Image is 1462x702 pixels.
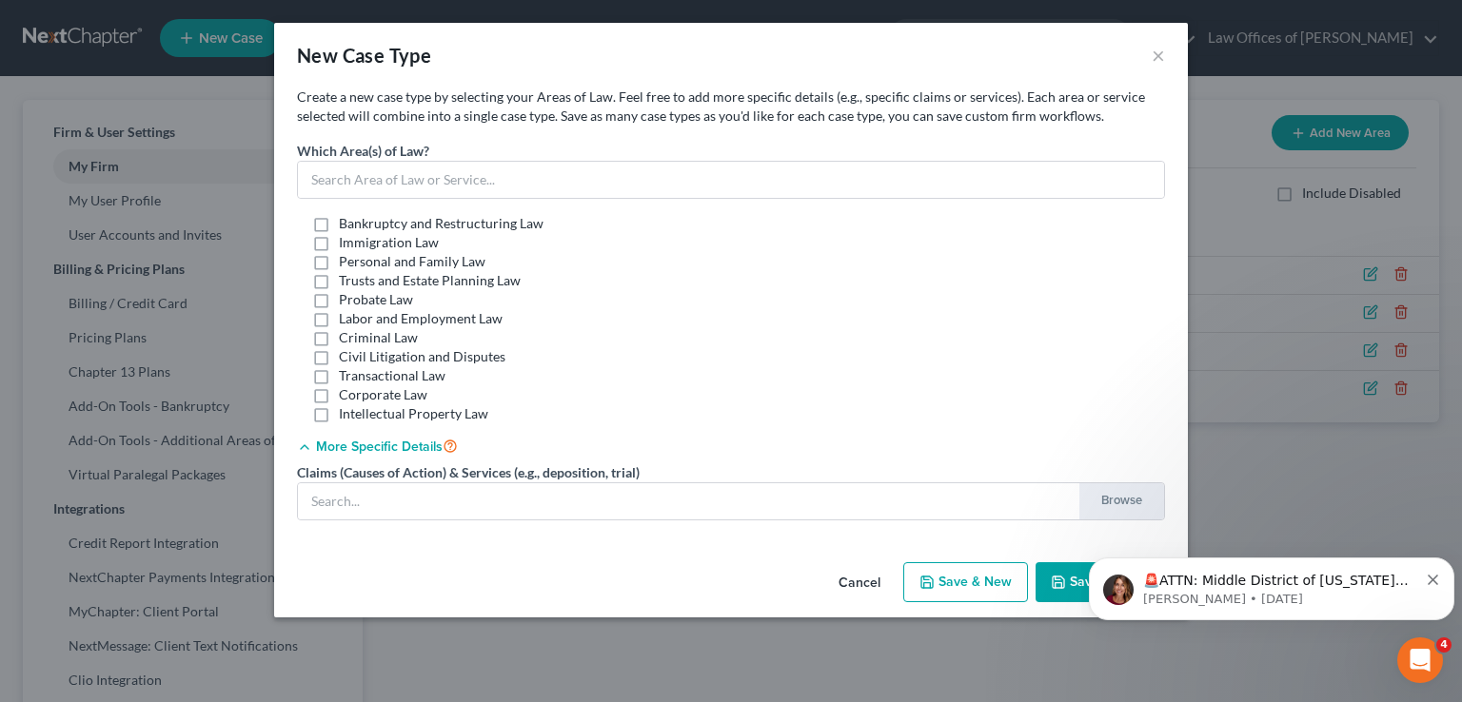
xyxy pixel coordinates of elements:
[339,234,439,250] span: Immigration Law
[339,367,445,383] span: Transactional Law
[938,574,1012,590] span: Save & New
[339,215,543,231] span: Bankruptcy and Restructuring Law
[339,405,488,421] span: Intellectual Property Law
[339,310,503,326] span: Labor and Employment Law
[1436,637,1452,653] span: 4
[297,88,1165,126] p: Create a new case type by selecting your Areas of Law. Feel free to add more specific details (e....
[298,483,1079,520] input: Search...
[339,253,485,269] span: Personal and Family Law
[339,386,427,402] span: Corporate Law
[339,329,418,345] span: Criminal Law
[1397,637,1443,683] iframe: Intercom live chat
[298,162,1164,198] input: Search Area of Law or Service...
[1081,517,1462,651] iframe: Intercom notifications message
[297,462,640,482] label: Claims (Causes of Action) & Services (e.g., deposition, trial)
[339,291,413,307] span: Probate Law
[1036,562,1165,602] button: Save & Close
[903,562,1028,602] button: Save & New
[297,42,431,68] div: New Case Type
[1070,574,1150,590] span: Save & Close
[823,564,896,602] button: Cancel
[297,439,458,455] button: more specific details
[297,143,429,159] span: Which Area(s) of Law?
[1152,44,1165,67] button: ×
[339,348,505,364] span: Civil Litigation and Disputes
[1086,483,1157,520] button: Browse
[339,272,521,288] span: Trusts and Estate Planning Law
